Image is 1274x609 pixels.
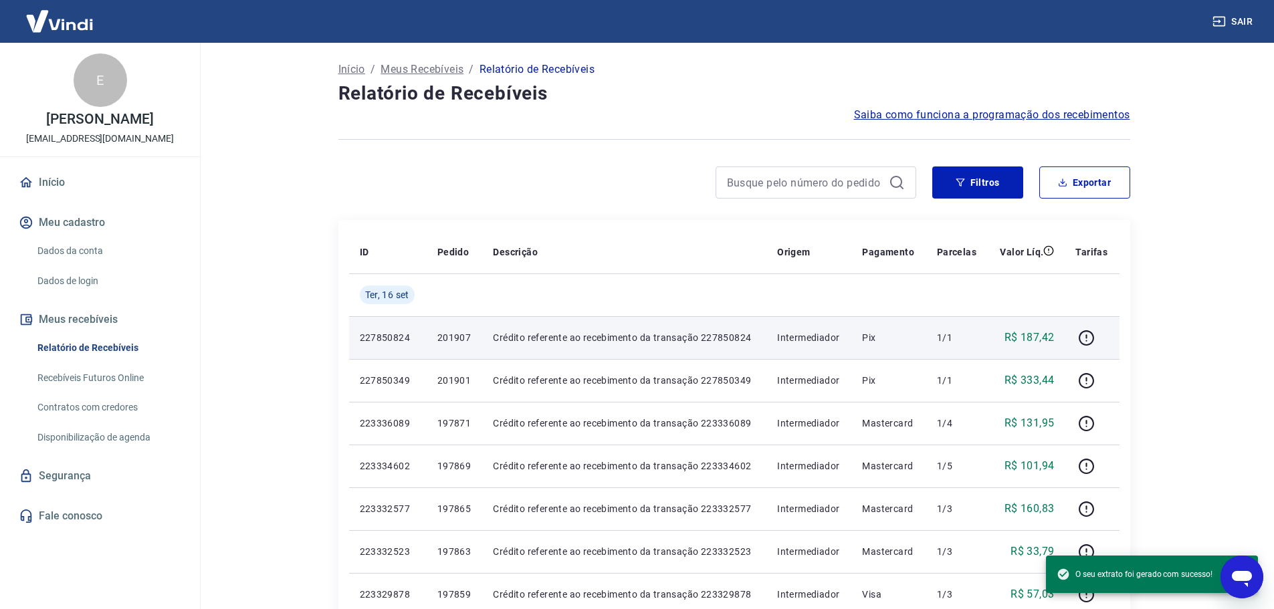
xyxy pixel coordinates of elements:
p: 197869 [437,459,472,473]
div: E [74,53,127,107]
button: Sair [1210,9,1258,34]
p: 1/3 [937,502,978,515]
p: Pagamento [862,245,914,259]
p: Visa [862,588,915,601]
p: 197865 [437,502,472,515]
p: / [469,62,473,78]
p: Intermediador [777,374,841,387]
p: Descrição [493,245,538,259]
p: Crédito referente ao recebimento da transação 223332577 [493,502,756,515]
button: Filtros [932,166,1023,199]
p: 1/1 [937,331,978,344]
p: 223332523 [360,545,416,558]
p: R$ 33,79 [1011,543,1054,560]
span: O seu extrato foi gerado com sucesso! [1057,568,1212,581]
p: Intermediador [777,331,841,344]
p: R$ 101,94 [1004,458,1055,474]
p: 1/3 [937,588,978,601]
p: 201907 [437,331,472,344]
p: Origem [777,245,810,259]
p: Intermediador [777,502,841,515]
p: Crédito referente ao recebimento da transação 223336089 [493,416,756,430]
p: Crédito referente ao recebimento da transação 227850349 [493,374,756,387]
p: Pix [862,331,915,344]
a: Meus Recebíveis [381,62,463,78]
p: Pix [862,374,915,387]
p: Crédito referente ao recebimento da transação 227850824 [493,331,756,344]
a: Contratos com credores [32,394,184,421]
p: Mastercard [862,459,915,473]
p: Mastercard [862,502,915,515]
p: R$ 57,03 [1011,586,1054,602]
img: Vindi [16,1,103,41]
p: 223332577 [360,502,416,515]
p: 1/1 [937,374,978,387]
a: Segurança [16,461,184,491]
a: Início [16,168,184,197]
p: 227850824 [360,331,416,344]
p: Mastercard [862,416,915,430]
button: Meus recebíveis [16,305,184,334]
h4: Relatório de Recebíveis [338,80,1130,107]
p: Pedido [437,245,469,259]
p: 223336089 [360,416,416,430]
a: Fale conosco [16,501,184,531]
p: 1/5 [937,459,978,473]
a: Início [338,62,365,78]
a: Dados da conta [32,237,184,265]
p: 223329878 [360,588,416,601]
a: Recebíveis Futuros Online [32,364,184,392]
p: Relatório de Recebíveis [480,62,595,78]
p: R$ 187,42 [1004,330,1055,346]
p: Intermediador [777,588,841,601]
p: R$ 333,44 [1004,372,1055,388]
p: [PERSON_NAME] [46,112,153,126]
button: Exportar [1039,166,1130,199]
p: 197871 [437,416,472,430]
p: Crédito referente ao recebimento da transação 223332523 [493,545,756,558]
input: Busque pelo número do pedido [727,172,883,193]
p: 197863 [437,545,472,558]
p: R$ 160,83 [1004,501,1055,517]
a: Saiba como funciona a programação dos recebimentos [854,107,1130,123]
p: 1/3 [937,545,978,558]
span: Ter, 16 set [365,288,409,301]
p: 223334602 [360,459,416,473]
p: Crédito referente ao recebimento da transação 223334602 [493,459,756,473]
p: R$ 131,95 [1004,415,1055,431]
p: [EMAIL_ADDRESS][DOMAIN_NAME] [26,132,174,146]
a: Dados de login [32,267,184,295]
p: Tarifas [1075,245,1107,259]
p: 197859 [437,588,472,601]
a: Relatório de Recebíveis [32,334,184,362]
button: Meu cadastro [16,208,184,237]
p: Intermediador [777,416,841,430]
p: Intermediador [777,545,841,558]
p: ID [360,245,369,259]
iframe: Botão para abrir a janela de mensagens [1220,556,1263,598]
p: Crédito referente ao recebimento da transação 223329878 [493,588,756,601]
a: Disponibilização de agenda [32,424,184,451]
p: 1/4 [937,416,978,430]
p: 201901 [437,374,472,387]
p: 227850349 [360,374,416,387]
p: / [370,62,375,78]
p: Mastercard [862,545,915,558]
p: Parcelas [937,245,976,259]
p: Intermediador [777,459,841,473]
p: Valor Líq. [1000,245,1043,259]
